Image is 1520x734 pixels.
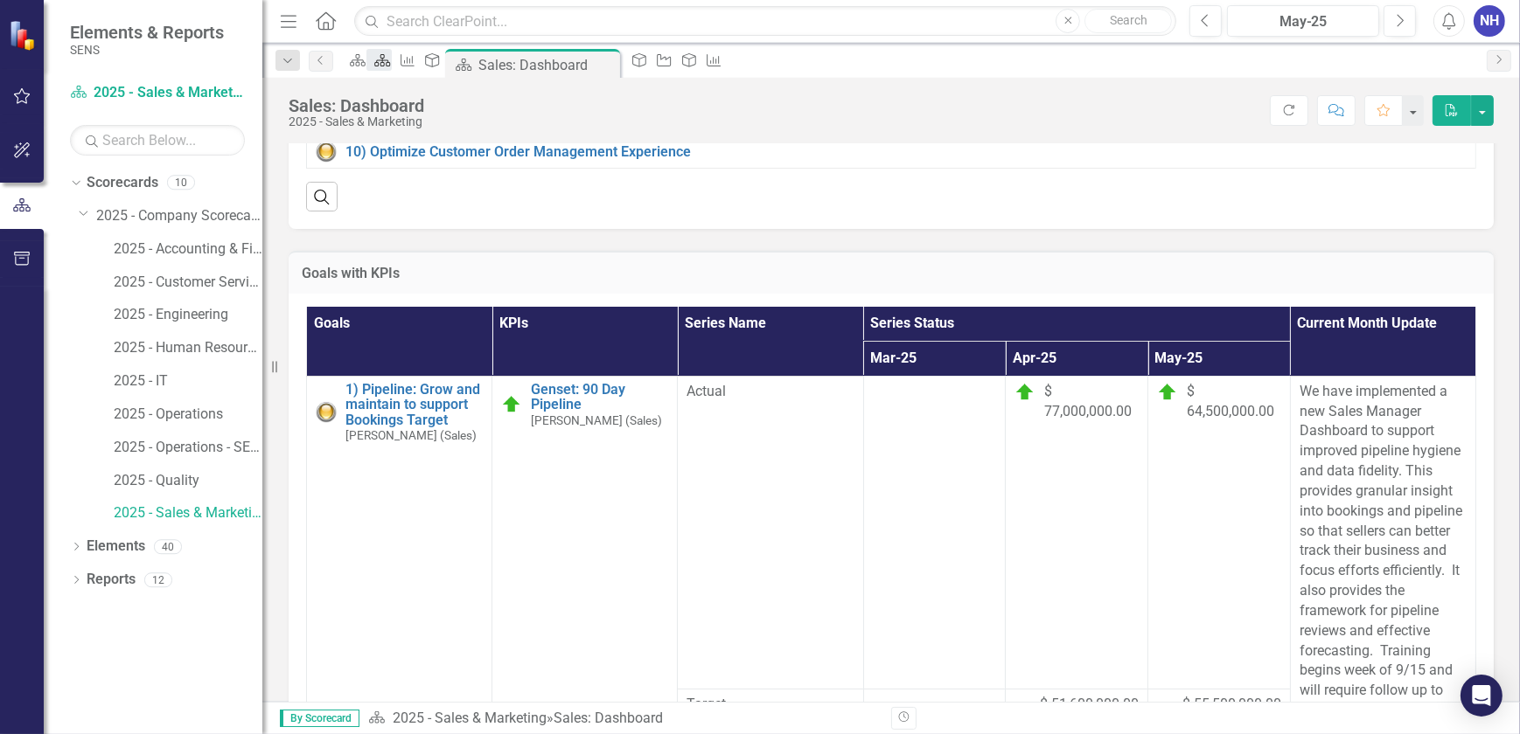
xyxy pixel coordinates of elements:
input: Search ClearPoint... [354,6,1176,37]
a: 2025 - Operations [114,405,262,425]
small: SENS [70,43,224,57]
span: Search [1110,13,1147,27]
a: 2025 - Sales & Marketing [393,710,547,726]
span: Elements & Reports [70,22,224,43]
a: 2025 - Human Resources [114,338,262,358]
small: [PERSON_NAME] (Sales) [531,414,662,427]
a: Genset: 90 Day Pipeline [531,382,668,412]
a: 2025 - Sales & Marketing [70,83,245,103]
img: On Target [501,394,522,415]
td: Double-Click to Edit Right Click for Context Menu [307,136,1476,169]
td: Double-Click to Edit [863,376,1006,689]
a: Reports [87,570,136,590]
img: On Target [1157,382,1178,403]
a: Scorecards [87,173,158,193]
div: 10 [167,176,195,190]
a: Elements [87,537,145,557]
span: By Scorecard [280,710,359,727]
span: Actual [687,382,854,402]
input: Search Below... [70,125,245,156]
span: $ 64,500,000.00 [1187,382,1281,422]
div: Open Intercom Messenger [1461,675,1503,717]
img: ClearPoint Strategy [9,20,39,51]
a: 1) Pipeline: Grow and maintain to support Bookings Target [345,382,483,428]
button: NH [1474,5,1505,37]
a: 2025 - Accounting & Finance [114,239,262,260]
a: 2025 - Quality [114,471,262,491]
a: 2025 - Sales & Marketing [114,503,262,523]
a: 2025 - Customer Service [114,273,262,293]
td: Double-Click to Edit [1148,376,1291,689]
div: 2025 - Sales & Marketing [289,115,424,128]
a: 2025 - Operations - SENS Legacy KPIs [114,438,262,458]
a: 10) Optimize Customer Order Management Experience [345,144,1467,160]
img: Yellow: At Risk/Needs Attention [316,142,337,163]
span: $ 51,600,000.00 [1040,695,1139,715]
div: Sales: Dashboard [554,710,663,726]
div: » [368,709,878,729]
div: Sales: Dashboard [478,54,616,76]
span: Target [687,695,854,715]
div: May-25 [1233,11,1373,32]
div: 40 [154,539,182,554]
button: Search [1084,9,1172,33]
div: Sales: Dashboard [289,96,424,115]
td: Double-Click to Edit [1006,376,1148,689]
span: $ 55,500,000.00 [1182,695,1281,715]
a: 2025 - IT [114,371,262,391]
span: $ 77,000,000.00 [1044,382,1139,422]
button: May-25 [1227,5,1379,37]
a: 2025 - Engineering [114,305,262,325]
div: 12 [144,572,172,587]
a: 2025 - Company Scorecard [96,206,262,226]
h3: Goals with KPIs [302,266,1481,281]
small: [PERSON_NAME] (Sales) [345,429,477,442]
img: On Target [1014,382,1035,403]
img: Yellow: At Risk/Needs Attention [316,402,337,423]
